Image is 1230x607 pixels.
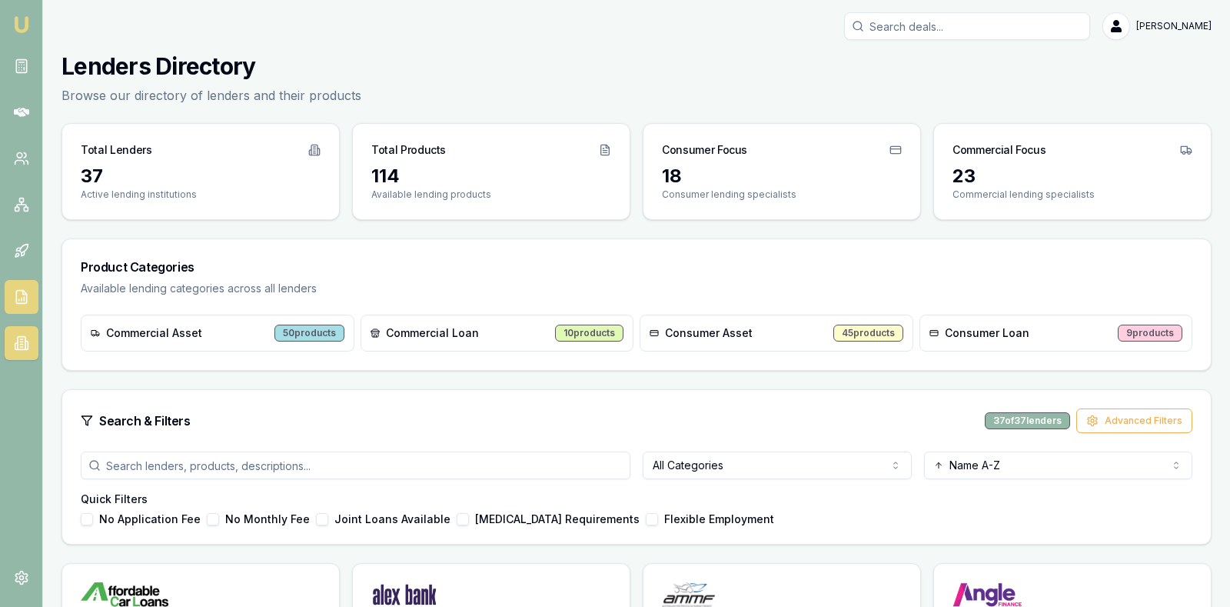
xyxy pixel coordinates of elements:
[662,164,902,188] div: 18
[833,325,903,342] div: 45 products
[81,142,151,158] h3: Total Lenders
[662,142,747,158] h3: Consumer Focus
[61,86,361,105] p: Browse our directory of lenders and their products
[952,188,1192,201] p: Commercial lending specialists
[662,582,715,607] img: AMMF logo
[1076,409,1192,433] button: Advanced Filters
[99,412,191,430] h3: Search & Filters
[81,582,168,607] img: Affordable Car Loans logo
[81,492,1192,507] h4: Quick Filters
[371,188,611,201] p: Available lending products
[386,325,479,341] span: Commercial Loan
[985,412,1070,429] div: 37 of 37 lenders
[662,188,902,201] p: Consumer lending specialists
[81,281,1192,296] p: Available lending categories across all lenders
[665,325,753,341] span: Consumer Asset
[106,325,202,341] span: Commercial Asset
[225,514,310,525] label: No Monthly Fee
[99,514,201,525] label: No Application Fee
[1118,325,1182,342] div: 9 products
[371,164,611,188] div: 114
[555,325,623,342] div: 10 products
[945,325,1029,341] span: Consumer Loan
[952,142,1045,158] h3: Commercial Focus
[61,52,361,80] h1: Lenders Directory
[81,258,1192,276] h3: Product Categories
[475,514,640,525] label: [MEDICAL_DATA] Requirements
[81,188,321,201] p: Active lending institutions
[12,15,31,34] img: emu-icon-u.png
[371,142,446,158] h3: Total Products
[952,164,1192,188] div: 23
[81,452,630,479] input: Search lenders, products, descriptions...
[371,582,437,607] img: Alex Bank logo
[952,582,1022,607] img: Angle Finance logo
[1136,20,1212,32] span: [PERSON_NAME]
[81,164,321,188] div: 37
[274,325,344,342] div: 50 products
[334,514,450,525] label: Joint Loans Available
[844,12,1090,40] input: Search deals
[664,514,774,525] label: Flexible Employment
